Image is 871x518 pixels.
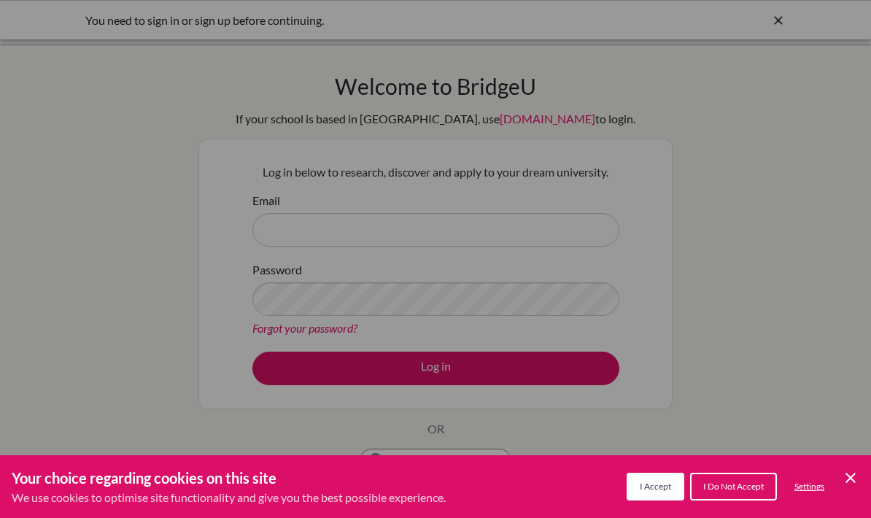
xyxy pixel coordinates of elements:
button: Settings [783,474,836,499]
span: I Accept [640,481,671,492]
p: We use cookies to optimise site functionality and give you the best possible experience. [12,489,446,506]
span: Settings [794,481,824,492]
button: I Do Not Accept [690,473,777,500]
button: I Accept [627,473,684,500]
h3: Your choice regarding cookies on this site [12,467,446,489]
button: Save and close [842,469,859,487]
span: I Do Not Accept [703,481,764,492]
